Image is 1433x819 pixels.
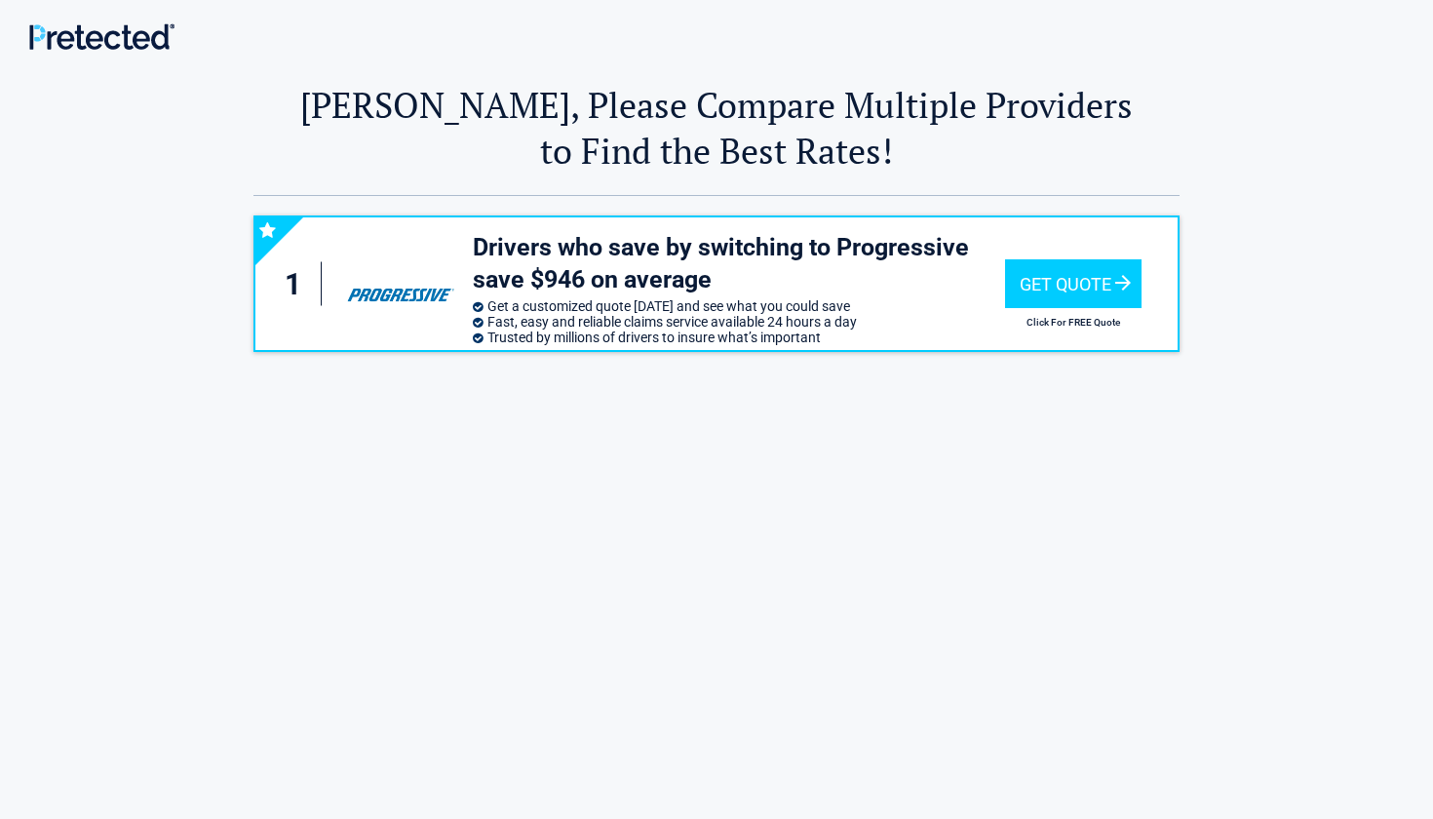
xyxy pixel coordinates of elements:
[473,314,1005,330] li: Fast, easy and reliable claims service available 24 hours a day
[338,253,463,314] img: progressive's logo
[29,23,174,50] img: Main Logo
[473,330,1005,345] li: Trusted by millions of drivers to insure what’s important
[473,298,1005,314] li: Get a customized quote [DATE] and see what you could save
[275,262,322,306] div: 1
[253,82,1180,174] h2: [PERSON_NAME], Please Compare Multiple Providers to Find the Best Rates!
[1005,317,1142,328] h2: Click For FREE Quote
[1005,259,1142,308] div: Get Quote
[473,232,1005,295] h3: Drivers who save by switching to Progressive save $946 on average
